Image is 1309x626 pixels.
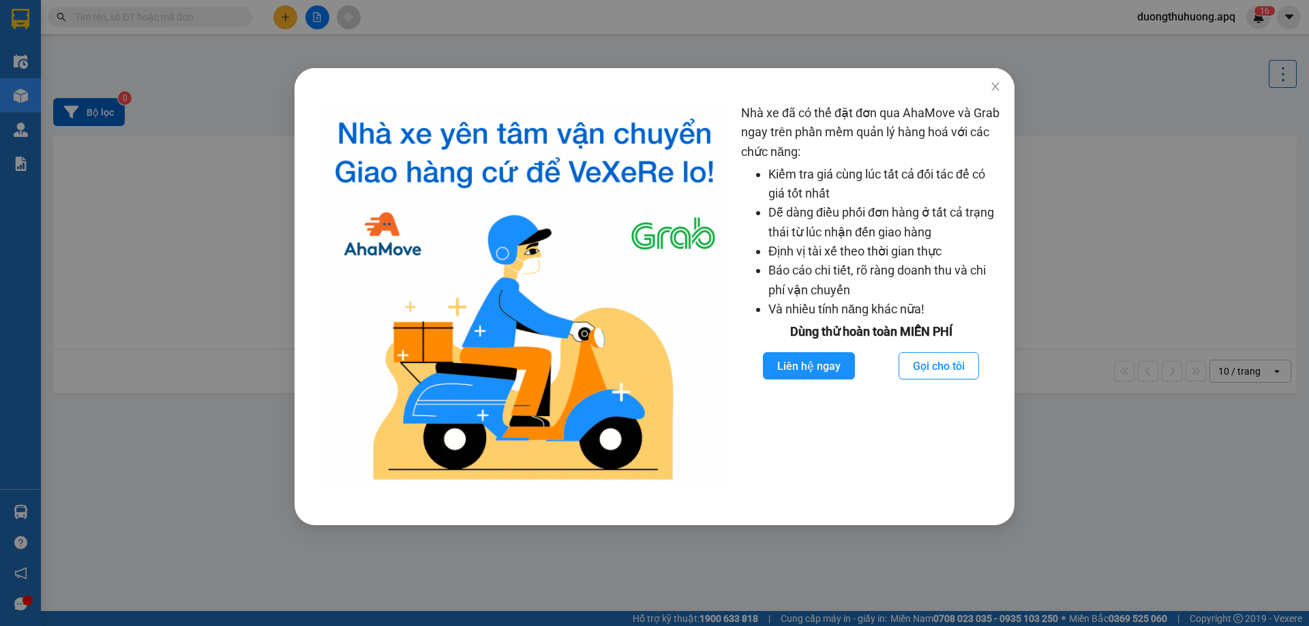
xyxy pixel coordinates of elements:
li: Dễ dàng điều phối đơn hàng ở tất cả trạng thái từ lúc nhận đến giao hàng [768,203,1001,242]
span: Liên hệ ngay [777,358,841,375]
li: Kiểm tra giá cùng lúc tất cả đối tác để có giá tốt nhất [768,165,1001,204]
button: Gọi cho tôi [899,352,979,379]
button: Close [976,68,1014,106]
div: Dùng thử hoàn toàn MIỄN PHÍ [741,322,1001,341]
span: Gọi cho tôi [913,358,965,375]
li: Báo cáo chi tiết, rõ ràng doanh thu và chi phí vận chuyển [768,261,1001,300]
span: close [990,81,1001,92]
button: Liên hệ ngay [763,352,855,379]
li: Định vị tài xế theo thời gian thực [768,242,1001,261]
div: Nhà xe đã có thể đặt đơn qua AhaMove và Grab ngay trên phần mềm quản lý hàng hoá với các chức năng: [741,104,1001,491]
li: Và nhiều tính năng khác nữa! [768,300,1001,319]
img: logo [319,104,730,491]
